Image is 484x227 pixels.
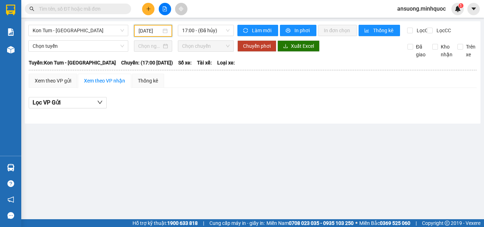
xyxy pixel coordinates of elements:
strong: 0708 023 035 - 0935 103 250 [289,220,354,226]
span: Thống kê [373,27,394,34]
span: Đã giao [413,43,428,58]
span: aim [179,6,184,11]
button: printerIn phơi [280,25,316,36]
input: 11/09/2025 [139,27,161,35]
button: plus [142,3,154,15]
span: sync [243,28,249,34]
span: down [97,100,103,105]
span: Chọn tuyến [33,41,124,51]
span: In phơi [294,27,311,34]
span: file-add [162,6,167,11]
span: Trên xe [463,43,478,58]
span: Chọn chuyến [182,41,230,51]
span: Lọc CR [414,27,432,34]
button: downloadXuất Excel [277,40,320,52]
strong: 1900 633 818 [167,220,198,226]
button: file-add [159,3,171,15]
span: ansuong.minhquoc [392,4,451,13]
button: syncLàm mới [237,25,278,36]
div: Xem theo VP gửi [35,77,71,85]
sup: 1 [458,3,463,8]
span: Chuyến: (17:00 [DATE]) [121,59,173,67]
span: 1 [460,3,462,8]
input: Chọn ngày [138,42,162,50]
span: caret-down [471,6,477,12]
span: Kon Tum - Sài Gòn [33,25,124,36]
span: message [7,212,14,219]
span: notification [7,196,14,203]
img: warehouse-icon [7,164,15,171]
span: Số xe: [178,59,192,67]
button: bar-chartThống kê [359,25,400,36]
span: | [416,219,417,227]
span: plus [146,6,151,11]
span: printer [286,28,292,34]
span: Hỗ trợ kỹ thuật: [133,219,198,227]
button: aim [175,3,187,15]
input: Tìm tên, số ĐT hoặc mã đơn [39,5,123,13]
button: caret-down [467,3,480,15]
img: solution-icon [7,28,15,36]
button: Lọc VP Gửi [29,97,107,108]
span: Miền Bắc [359,219,410,227]
span: 17:00 - (Đã hủy) [182,25,230,36]
span: Lọc VP Gửi [33,98,61,107]
span: question-circle [7,180,14,187]
span: copyright [445,221,450,226]
span: search [29,6,34,11]
img: icon-new-feature [455,6,461,12]
span: Lọc CC [434,27,452,34]
button: Chuyển phơi [237,40,276,52]
strong: 0369 525 060 [380,220,410,226]
span: Kho nhận [438,43,455,58]
span: Miền Nam [266,219,354,227]
span: Cung cấp máy in - giấy in: [209,219,265,227]
img: warehouse-icon [7,46,15,53]
div: Xem theo VP nhận [84,77,125,85]
div: Thống kê [138,77,158,85]
span: | [203,219,204,227]
b: Tuyến: Kon Tum - [GEOGRAPHIC_DATA] [29,60,116,66]
button: In đơn chọn [318,25,357,36]
span: Loại xe: [217,59,235,67]
span: Tài xế: [197,59,212,67]
span: Làm mới [252,27,272,34]
img: logo-vxr [6,5,15,15]
span: bar-chart [364,28,370,34]
span: ⚪️ [355,222,358,225]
